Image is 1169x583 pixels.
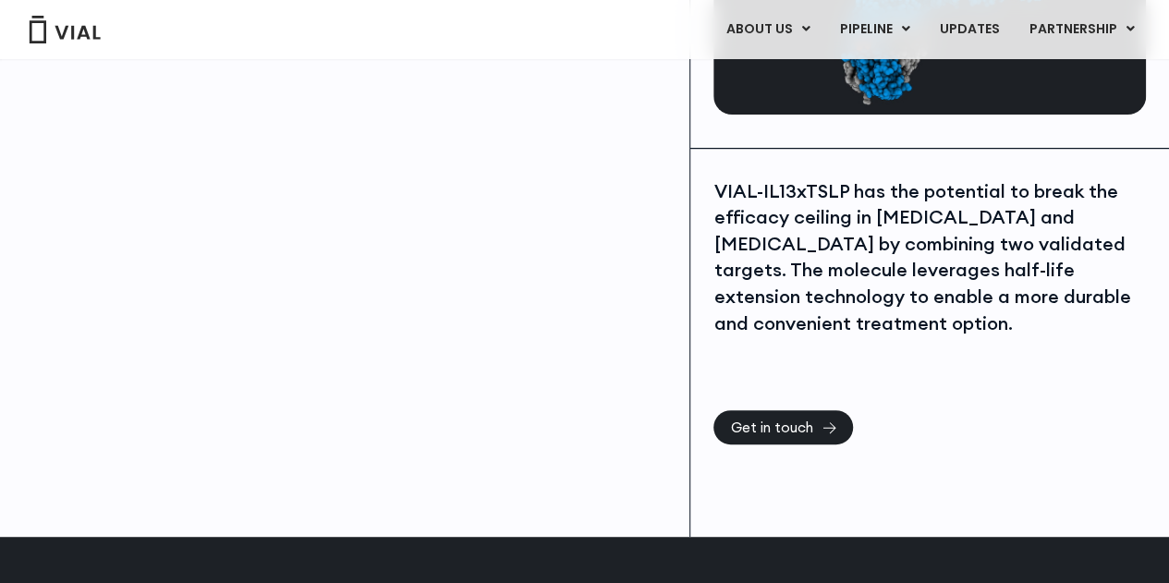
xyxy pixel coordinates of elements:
[730,420,812,434] span: Get in touch
[713,178,1146,337] div: VIAL-IL13xTSLP has the potential to break the efficacy ceiling in [MEDICAL_DATA] and [MEDICAL_DAT...
[712,14,824,45] a: ABOUT USMenu Toggle
[713,410,853,444] a: Get in touch
[925,14,1014,45] a: UPDATES
[1015,14,1150,45] a: PARTNERSHIPMenu Toggle
[28,16,102,43] img: Vial Logo
[825,14,924,45] a: PIPELINEMenu Toggle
